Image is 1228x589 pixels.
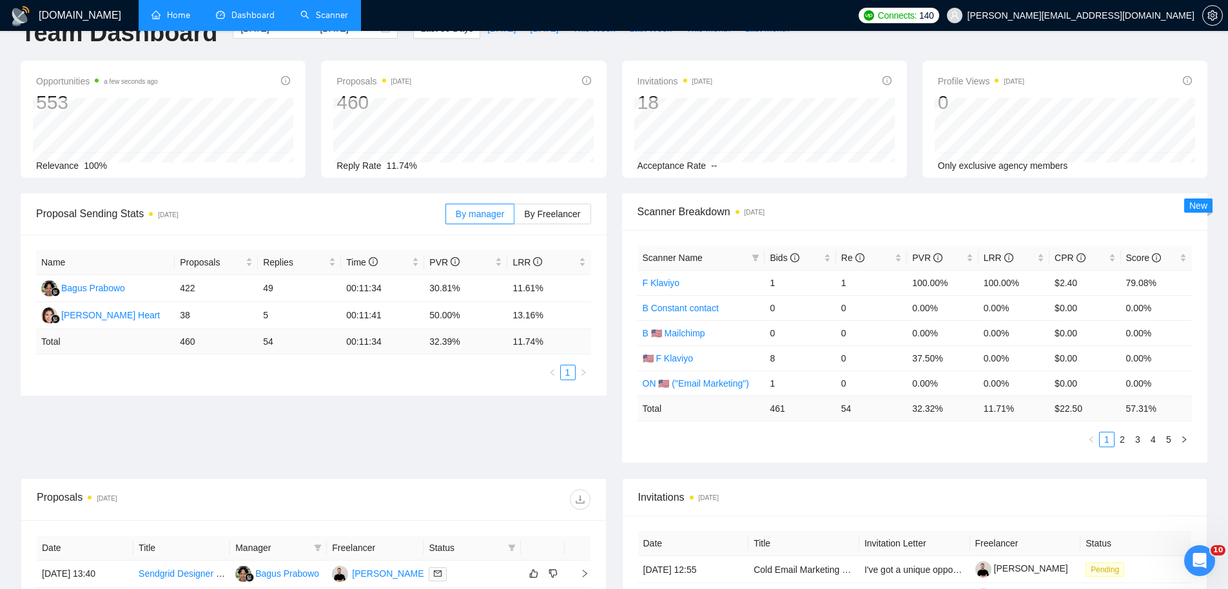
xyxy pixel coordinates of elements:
[938,90,1024,115] div: 0
[258,302,341,329] td: 5
[327,536,424,561] th: Freelancer
[1086,563,1124,577] span: Pending
[1121,295,1192,320] td: 0.00%
[570,569,589,578] span: right
[258,250,341,275] th: Replies
[1121,371,1192,396] td: 0.00%
[836,320,907,345] td: 0
[512,257,542,267] span: LRR
[711,160,717,171] span: --
[36,329,175,354] td: Total
[175,302,258,329] td: 38
[158,211,178,218] time: [DATE]
[692,78,712,85] time: [DATE]
[391,78,411,85] time: [DATE]
[175,329,258,354] td: 460
[748,531,859,556] th: Title
[752,254,759,262] span: filter
[1004,78,1024,85] time: [DATE]
[336,90,411,115] div: 460
[1202,5,1223,26] button: setting
[1055,253,1085,263] span: CPR
[332,568,426,578] a: GH[PERSON_NAME]
[235,541,309,555] span: Manager
[836,270,907,295] td: 1
[1049,396,1120,421] td: $ 22.50
[1080,531,1191,556] th: Status
[580,369,587,376] span: right
[41,280,57,296] img: BP
[263,255,326,269] span: Replies
[139,568,300,579] a: Sendgrid Designer for Email Campaigns
[836,345,907,371] td: 0
[570,494,590,505] span: download
[314,544,322,552] span: filter
[429,541,502,555] span: Status
[508,544,516,552] span: filter
[754,565,915,575] a: Cold Email Marketing Specialist Needed
[975,561,991,577] img: c12q8UQqTCt9uInQ4QNesLNq05VpULIt_5oE0K8xmHGTWpRK1uIq74pYAyliNDDF3N
[907,295,978,320] td: 0.00%
[576,365,591,380] button: right
[979,345,1049,371] td: 0.00%
[765,396,835,421] td: 461
[1146,432,1160,447] a: 4
[912,253,942,263] span: PVR
[745,209,765,216] time: [DATE]
[1049,295,1120,320] td: $0.00
[545,365,560,380] li: Previous Page
[336,73,411,89] span: Proposals
[836,295,907,320] td: 0
[907,396,978,421] td: 32.32 %
[41,307,57,323] img: KH
[864,10,874,21] img: upwork-logo.png
[37,489,313,510] div: Proposals
[765,295,835,320] td: 0
[104,78,157,85] time: a few seconds ago
[576,365,591,380] li: Next Page
[1086,564,1129,574] a: Pending
[859,531,970,556] th: Invitation Letter
[864,565,1199,575] span: I've got a unique opportunity for you. Please check it out and apply if you're up for it!
[451,257,460,266] span: info-circle
[216,10,225,19] span: dashboard
[1084,432,1099,447] button: left
[1084,432,1099,447] li: Previous Page
[245,573,254,582] img: gigradar-bm.png
[979,270,1049,295] td: 100.00%
[10,6,31,26] img: logo
[175,275,258,302] td: 422
[1189,200,1207,211] span: New
[907,345,978,371] td: 37.50%
[1202,10,1223,21] a: setting
[1121,320,1192,345] td: 0.00%
[507,329,590,354] td: 11.74 %
[1100,432,1114,447] a: 1
[878,8,917,23] span: Connects:
[765,345,835,371] td: 8
[456,209,504,219] span: By manager
[255,566,319,581] div: Bagus Prabowo
[638,73,713,89] span: Invitations
[61,308,160,322] div: [PERSON_NAME] Heart
[1131,432,1145,447] a: 3
[919,8,933,23] span: 140
[36,160,79,171] span: Relevance
[907,270,978,295] td: 100.00%
[1145,432,1161,447] li: 4
[505,538,518,557] span: filter
[332,566,348,582] img: GH
[855,253,864,262] span: info-circle
[638,204,1193,220] span: Scanner Breakdown
[643,303,719,313] a: B Constant contact
[560,365,576,380] li: 1
[1077,253,1086,262] span: info-circle
[582,76,591,85] span: info-circle
[133,536,230,561] th: Title
[311,538,324,557] span: filter
[570,489,590,510] button: download
[643,278,680,288] a: F Klaviyo
[979,320,1049,345] td: 0.00%
[37,561,133,588] td: [DATE] 13:40
[1099,432,1115,447] li: 1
